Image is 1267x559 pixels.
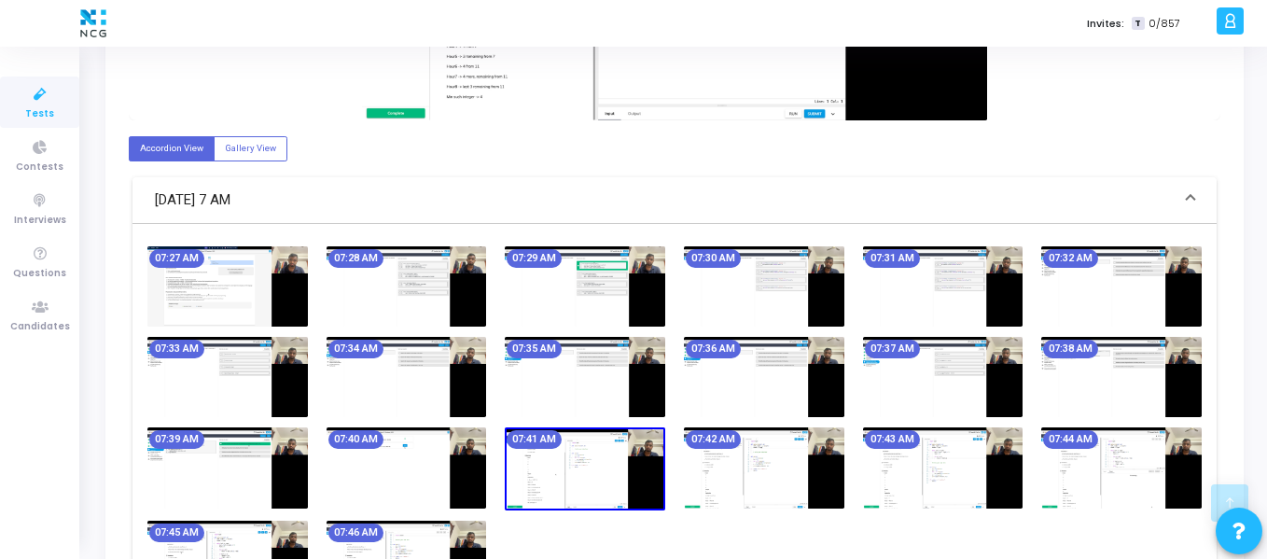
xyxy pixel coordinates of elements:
[327,427,487,508] img: screenshot-1755483008250.jpeg
[507,430,562,449] mat-chip: 07:41 AM
[1149,16,1180,32] span: 0/857
[1043,249,1098,268] mat-chip: 07:32 AM
[327,337,487,417] img: screenshot-1755482648247.jpeg
[76,5,111,42] img: logo
[16,160,63,175] span: Contests
[328,249,383,268] mat-chip: 07:28 AM
[25,106,54,122] span: Tests
[865,340,920,358] mat-chip: 07:37 AM
[10,319,70,335] span: Candidates
[147,246,308,327] img: screenshot-1755482228239.jpeg
[684,337,844,417] img: screenshot-1755482768244.jpeg
[1087,16,1124,32] label: Invites:
[147,427,308,508] img: screenshot-1755482948179.jpeg
[132,177,1217,224] mat-expansion-panel-header: [DATE] 7 AM
[328,430,383,449] mat-chip: 07:40 AM
[863,246,1023,327] img: screenshot-1755482468251.jpeg
[507,340,562,358] mat-chip: 07:35 AM
[684,246,844,327] img: screenshot-1755482408250.jpeg
[505,427,665,510] img: screenshot-1755483068662.jpeg
[865,249,920,268] mat-chip: 07:31 AM
[1132,17,1144,31] span: T
[863,427,1023,508] img: screenshot-1755483188250.jpeg
[686,340,741,358] mat-chip: 07:36 AM
[1043,340,1098,358] mat-chip: 07:38 AM
[505,246,665,327] img: screenshot-1755482348245.jpeg
[863,337,1023,417] img: screenshot-1755482828251.jpeg
[1043,430,1098,449] mat-chip: 07:44 AM
[865,430,920,449] mat-chip: 07:43 AM
[149,524,204,542] mat-chip: 07:45 AM
[1041,246,1202,327] img: screenshot-1755482528224.jpeg
[686,430,741,449] mat-chip: 07:42 AM
[149,340,204,358] mat-chip: 07:33 AM
[149,430,204,449] mat-chip: 07:39 AM
[14,213,66,229] span: Interviews
[129,136,215,161] label: Accordion View
[686,249,741,268] mat-chip: 07:30 AM
[1041,337,1202,417] img: screenshot-1755482887728.jpeg
[684,427,844,508] img: screenshot-1755483128254.jpeg
[507,249,562,268] mat-chip: 07:29 AM
[328,524,383,542] mat-chip: 07:46 AM
[13,266,66,282] span: Questions
[149,249,204,268] mat-chip: 07:27 AM
[505,337,665,417] img: screenshot-1755482708243.jpeg
[214,136,287,161] label: Gallery View
[147,337,308,417] img: screenshot-1755482588204.jpeg
[327,246,487,327] img: screenshot-1755482287761.jpeg
[328,340,383,358] mat-chip: 07:34 AM
[1041,427,1202,508] img: screenshot-1755483248250.jpeg
[155,189,1172,211] mat-panel-title: [DATE] 7 AM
